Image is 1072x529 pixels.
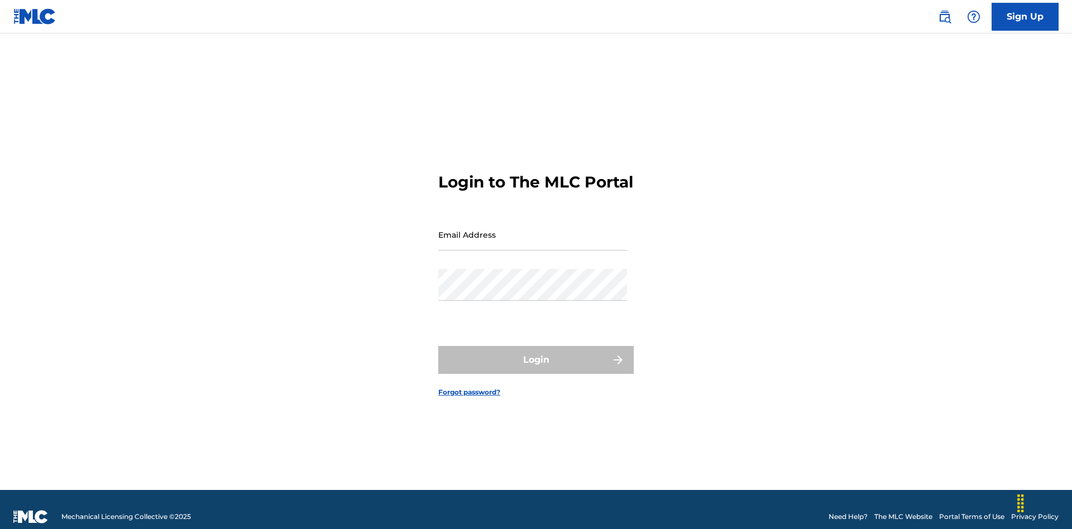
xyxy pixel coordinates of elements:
a: Forgot password? [438,387,500,397]
a: Privacy Policy [1011,512,1059,522]
img: search [938,10,951,23]
a: The MLC Website [874,512,932,522]
img: help [967,10,980,23]
a: Sign Up [992,3,1059,31]
div: Help [963,6,985,28]
iframe: Chat Widget [1016,475,1072,529]
img: MLC Logo [13,8,56,25]
a: Need Help? [829,512,868,522]
h3: Login to The MLC Portal [438,172,633,192]
img: logo [13,510,48,523]
div: Drag [1012,487,1030,520]
a: Public Search [934,6,956,28]
a: Portal Terms of Use [939,512,1004,522]
span: Mechanical Licensing Collective © 2025 [61,512,191,522]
